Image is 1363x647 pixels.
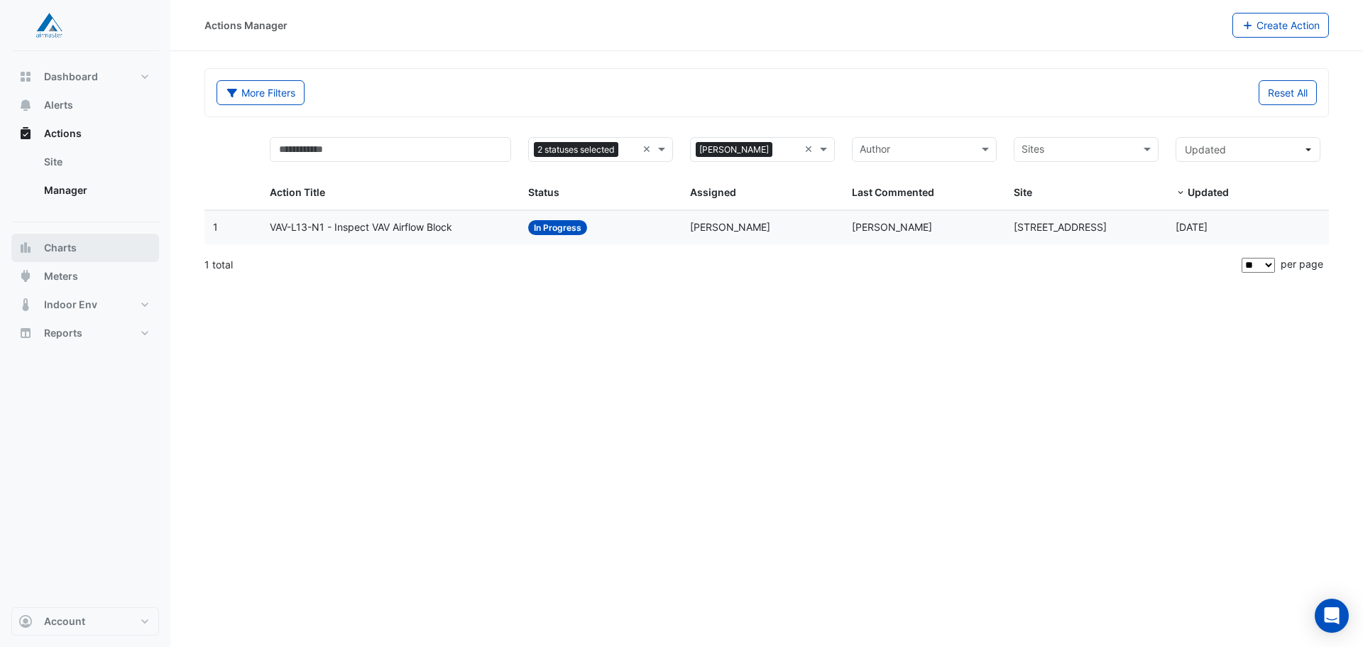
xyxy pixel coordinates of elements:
[44,126,82,141] span: Actions
[204,18,288,33] div: Actions Manager
[690,221,770,233] span: [PERSON_NAME]
[18,126,33,141] app-icon: Actions
[213,221,218,233] span: 1
[44,241,77,255] span: Charts
[1185,143,1226,156] span: Updated
[44,98,73,112] span: Alerts
[1281,258,1323,270] span: per page
[33,148,159,176] a: Site
[11,119,159,148] button: Actions
[270,186,325,198] span: Action Title
[534,142,618,158] span: 2 statuses selected
[1259,80,1317,105] button: Reset All
[11,62,159,91] button: Dashboard
[18,269,33,283] app-icon: Meters
[44,70,98,84] span: Dashboard
[18,98,33,112] app-icon: Alerts
[18,326,33,340] app-icon: Reports
[852,221,932,233] span: [PERSON_NAME]
[18,298,33,312] app-icon: Indoor Env
[11,290,159,319] button: Indoor Env
[44,269,78,283] span: Meters
[270,219,452,236] span: VAV-L13-N1 - Inspect VAV Airflow Block
[1232,13,1330,38] button: Create Action
[11,319,159,347] button: Reports
[690,186,736,198] span: Assigned
[1176,137,1320,162] button: Updated
[11,91,159,119] button: Alerts
[44,326,82,340] span: Reports
[18,70,33,84] app-icon: Dashboard
[11,607,159,636] button: Account
[33,176,159,205] a: Manager
[11,262,159,290] button: Meters
[18,241,33,255] app-icon: Charts
[44,614,85,629] span: Account
[204,247,1239,283] div: 1 total
[852,186,934,198] span: Last Commented
[528,186,559,198] span: Status
[17,11,81,40] img: Company Logo
[217,80,305,105] button: More Filters
[1014,186,1032,198] span: Site
[696,142,772,158] span: [PERSON_NAME]
[804,141,816,158] span: Clear
[1176,221,1208,233] span: 2025-01-23T14:49:34.713
[1188,186,1229,198] span: Updated
[11,148,159,210] div: Actions
[528,220,587,235] span: In Progress
[1014,221,1107,233] span: [STREET_ADDRESS]
[642,141,655,158] span: Clear
[44,298,97,312] span: Indoor Env
[11,234,159,262] button: Charts
[1315,599,1349,633] div: Open Intercom Messenger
